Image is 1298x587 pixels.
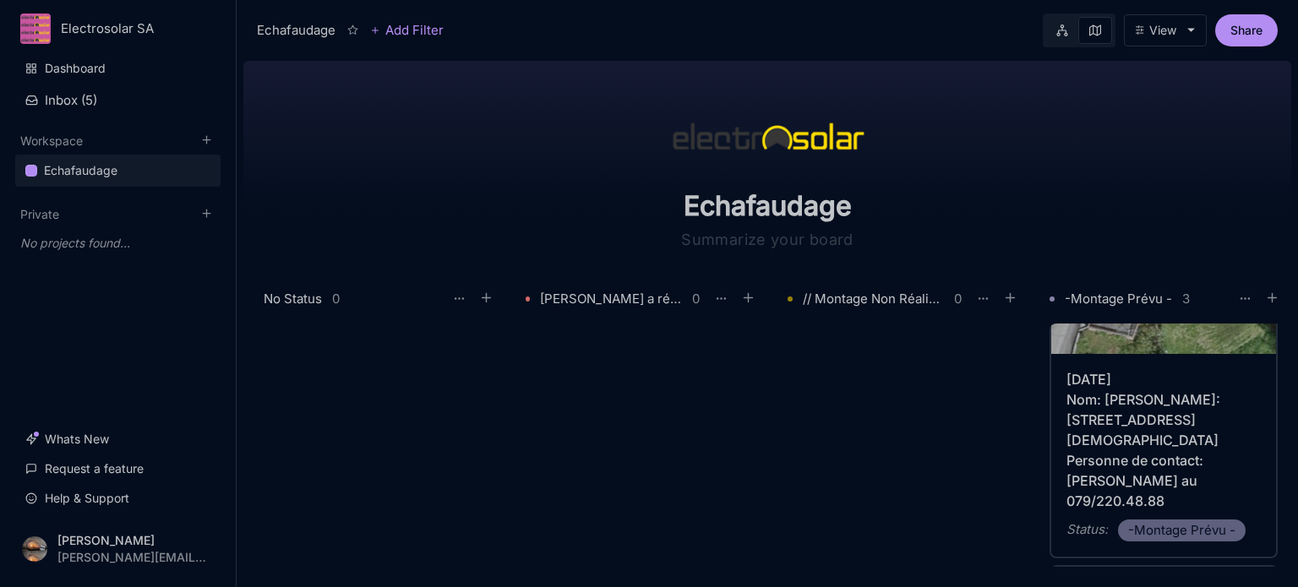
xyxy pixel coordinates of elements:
[15,228,221,258] div: No projects found...
[370,20,444,41] button: Add Filter
[15,52,221,84] a: Dashboard
[1065,289,1172,309] div: -Montage Prévu -
[15,155,221,188] div: Echafaudage
[61,21,188,36] div: Electrosolar SA
[1128,520,1235,541] span: -Montage Prévu -
[540,289,681,309] div: [PERSON_NAME] a réaliser
[15,149,221,193] div: Workspace
[1149,24,1176,37] div: View
[15,524,221,573] button: [PERSON_NAME][PERSON_NAME][EMAIL_ADDRESS][PERSON_NAME][DOMAIN_NAME]
[1215,14,1278,46] button: Share
[1182,293,1190,305] div: 3
[264,289,322,309] div: No Status
[44,160,117,181] div: Echafaudage
[15,482,221,514] a: Help & Support
[15,155,221,187] a: Echafaudage
[57,534,206,546] div: [PERSON_NAME]
[264,287,499,310] div: No Status0
[692,293,700,305] div: 0
[1066,369,1261,511] div: [DATE] Nom: [PERSON_NAME]: [STREET_ADDRESS][DEMOGRAPHIC_DATA] Personne de contact: [PERSON_NAME] ...
[1050,155,1278,558] a: stacked cover[DATE] Nom: [PERSON_NAME]: [STREET_ADDRESS][DEMOGRAPHIC_DATA] Personne de contact: [...
[15,85,221,115] button: Inbox (5)
[788,287,1023,310] div: // Montage Non Réalisé\\0
[803,289,944,309] div: // Montage Non Réalisé\\
[20,14,215,44] button: Electrosolar SA
[1066,519,1108,540] div: Status :
[954,293,962,305] div: 0
[15,423,221,455] a: Whats New
[1050,287,1284,310] div: -Montage Prévu -3
[666,108,869,169] img: icon
[15,223,221,264] div: Private
[57,551,206,563] div: [PERSON_NAME][EMAIL_ADDRESS][PERSON_NAME][DOMAIN_NAME]
[1124,14,1207,46] button: View
[332,293,340,305] div: 0
[15,453,221,485] a: Request a feature
[257,20,335,41] div: Echafaudage
[20,133,83,148] button: Workspace
[526,287,761,310] div: [PERSON_NAME] a réaliser0
[380,20,444,41] span: Add Filter
[20,207,59,221] button: Private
